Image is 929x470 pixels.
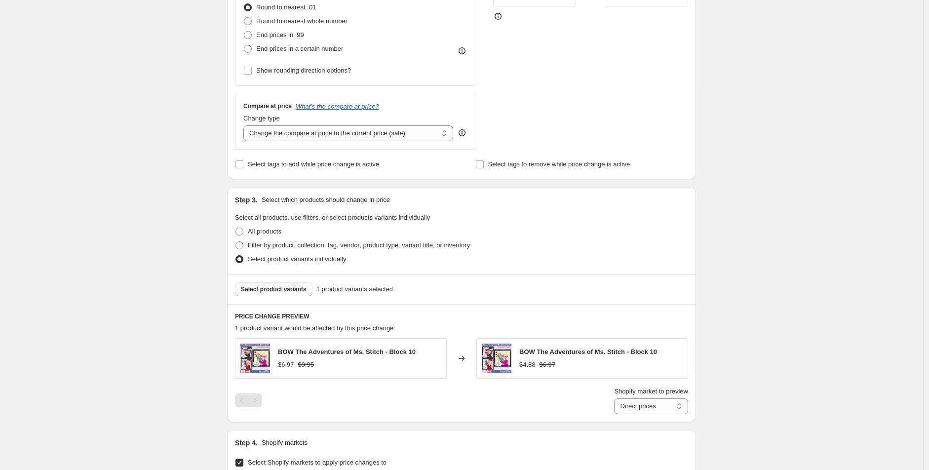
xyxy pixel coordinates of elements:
p: Shopify markets [262,438,308,448]
span: Select product variants individually [248,255,346,263]
span: 1 product variants selected [316,284,393,294]
span: Select tags to add while price change is active [248,160,379,168]
span: Round to nearest .01 [256,3,316,11]
span: Show rounding direction options? [256,67,351,74]
h2: Step 4. [235,438,258,448]
span: Round to nearest whole number [256,17,348,25]
img: BOW_The_Adventures_of_Ms._Stitch_Quilt_Block_10_4x4_5x5_6x6_7x7_8x8_In_The_Hoop_80x.png [240,344,270,373]
span: End prices in a certain number [256,45,343,52]
span: Select Shopify markets to apply price changes to [248,459,387,466]
span: All products [248,228,281,235]
button: What's the compare at price? [296,103,379,110]
strike: $9.95 [298,360,314,370]
nav: Pagination [235,393,262,407]
div: $6.97 [278,360,294,370]
p: Select which products should change in price [262,195,390,205]
h3: Compare at price [243,102,292,110]
span: BOW The Adventures of Ms. Stitch - Block 10 [519,348,657,355]
div: help [457,128,467,138]
strike: $6.97 [540,360,556,370]
span: Select product variants [241,285,307,293]
span: End prices in .99 [256,31,304,39]
span: Select tags to remove while price change is active [488,160,630,168]
span: Select all products, use filters, or select products variants individually [235,214,430,221]
span: BOW The Adventures of Ms. Stitch - Block 10 [278,348,416,355]
span: Shopify market to preview [614,388,688,395]
span: Filter by product, collection, tag, vendor, product type, variant title, or inventory [248,241,470,249]
img: BOW_The_Adventures_of_Ms._Stitch_Quilt_Block_10_4x4_5x5_6x6_7x7_8x8_In_The_Hoop_80x.png [482,344,511,373]
span: 1 product variant would be affected by this price change: [235,324,395,332]
span: Change type [243,115,280,122]
h2: Step 3. [235,195,258,205]
button: Select product variants [235,282,312,296]
h6: PRICE CHANGE PREVIEW [235,313,688,320]
div: $4.88 [519,360,536,370]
